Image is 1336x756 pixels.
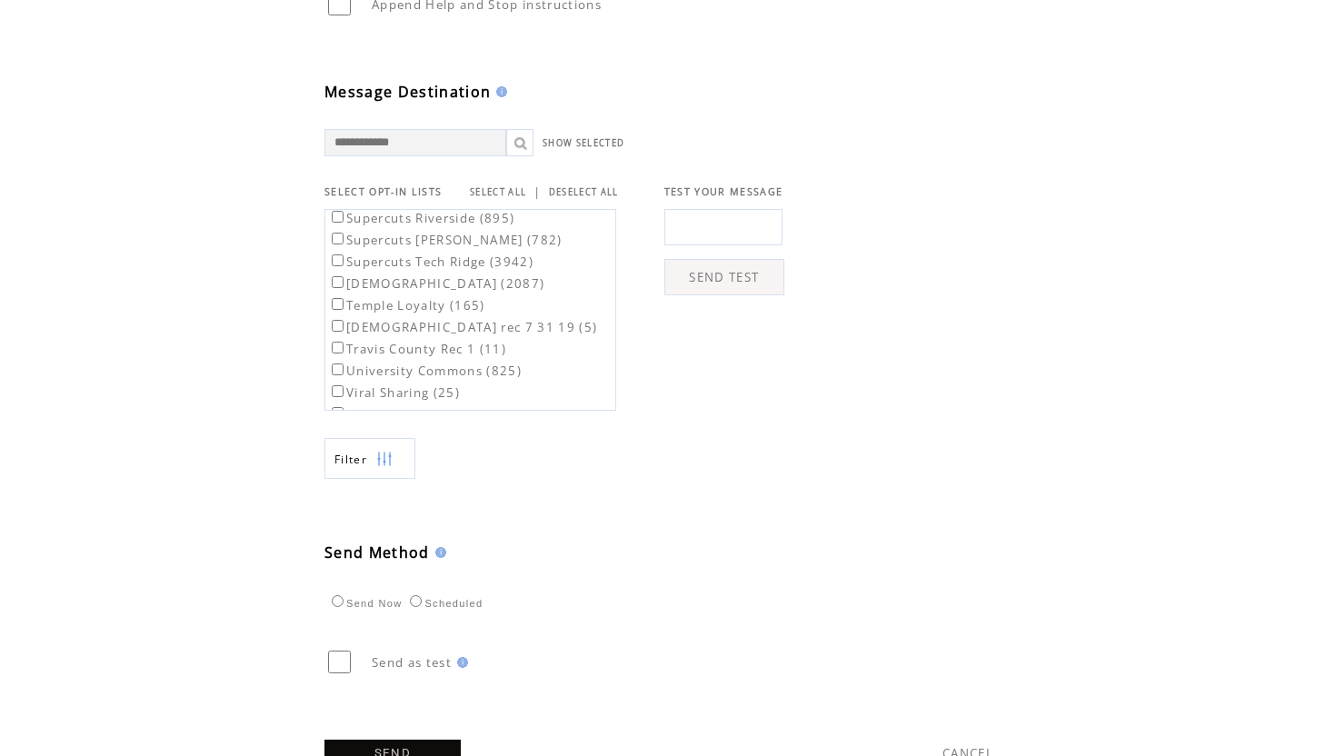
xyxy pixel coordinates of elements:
[372,654,452,671] span: Send as test
[328,363,522,379] label: University Commons (825)
[328,297,485,313] label: Temple Loyalty (165)
[332,320,344,332] input: [DEMOGRAPHIC_DATA] rec 7 31 19 (5)
[324,542,430,562] span: Send Method
[332,342,344,353] input: Travis County Rec 1 (11)
[328,232,563,248] label: Supercuts [PERSON_NAME] (782)
[470,186,526,198] a: SELECT ALL
[328,210,514,226] label: Supercuts Riverside (895)
[533,184,541,200] span: |
[543,137,624,149] a: SHOW SELECTED
[327,598,402,609] label: Send Now
[328,384,460,401] label: Viral Sharing (25)
[324,82,491,102] span: Message Destination
[332,211,344,223] input: Supercuts Riverside (895)
[332,595,344,607] input: Send Now
[328,406,458,423] label: Wolf Ranch (956)
[328,275,544,292] label: [DEMOGRAPHIC_DATA] (2087)
[324,438,415,479] a: Filter
[332,298,344,310] input: Temple Loyalty (165)
[332,363,344,375] input: University Commons (825)
[332,407,344,419] input: Wolf Ranch (956)
[332,276,344,288] input: [DEMOGRAPHIC_DATA] (2087)
[332,385,344,397] input: Viral Sharing (25)
[410,595,422,607] input: Scheduled
[664,185,783,198] span: TEST YOUR MESSAGE
[664,259,784,295] a: SEND TEST
[334,452,367,467] span: Show filters
[332,254,344,266] input: Supercuts Tech Ridge (3942)
[376,439,393,480] img: filters.png
[452,657,468,668] img: help.gif
[430,547,446,558] img: help.gif
[405,598,483,609] label: Scheduled
[332,233,344,244] input: Supercuts [PERSON_NAME] (782)
[328,341,506,357] label: Travis County Rec 1 (11)
[324,185,442,198] span: SELECT OPT-IN LISTS
[328,254,533,270] label: Supercuts Tech Ridge (3942)
[328,319,597,335] label: [DEMOGRAPHIC_DATA] rec 7 31 19 (5)
[549,186,619,198] a: DESELECT ALL
[491,86,507,97] img: help.gif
